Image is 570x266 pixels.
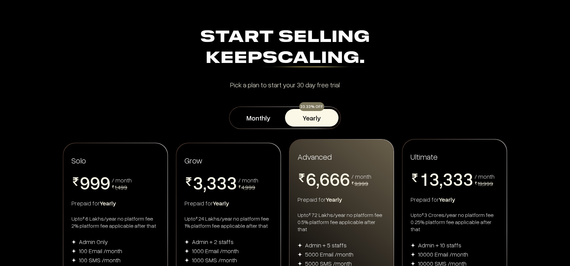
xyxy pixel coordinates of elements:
img: pricing-rupee [184,177,193,186]
span: , [203,173,206,194]
span: 3 [429,170,439,188]
span: 4 [453,188,463,206]
img: pricing-rupee [411,174,419,182]
span: 3 [206,173,217,192]
div: Pick a plan to start your 30 day free trial [66,81,504,88]
sup: ₹ [422,212,424,217]
span: Solo [71,155,86,165]
img: img [71,258,76,263]
span: 7 [306,188,316,206]
div: 1000 Email /month [192,247,239,255]
span: 4 [193,192,203,210]
span: 4 [206,192,217,210]
sup: ₹ [83,216,85,221]
img: img [71,240,76,244]
span: 4 [443,188,453,206]
span: 7 [320,188,330,206]
div: Admin + 10 staffs [418,241,461,249]
div: Upto 24 Lakhs/year no platform fee 1% platform fee applicable after that [184,215,272,229]
img: pricing-rupee [238,185,241,188]
span: 2 [419,188,429,206]
span: 9 [80,173,90,192]
div: / month [351,173,371,179]
div: 10000 Email /month [418,250,468,258]
div: Prepaid for [411,195,499,203]
span: 9 [100,173,110,192]
img: img [411,252,415,257]
span: 3 [227,173,237,192]
sup: ₹ [196,216,198,221]
span: 1 [419,170,429,188]
div: Start Selling [66,27,504,69]
div: 1000 SMS /month [192,256,237,264]
span: 6 [330,170,340,188]
span: 4 [463,188,473,206]
div: Upto 72 Lakhs/year no platform fee 0.5% platform fee applicable after that [298,212,386,233]
span: Yearly [439,196,455,203]
span: 3 [217,173,227,192]
div: 5000 Email /month [305,250,353,258]
img: pricing-rupee [475,182,477,184]
span: 4,999 [241,183,255,191]
img: img [411,243,415,248]
img: pricing-rupee [351,182,354,184]
span: 7 [330,188,340,206]
div: Prepaid for [184,199,272,207]
img: img [71,249,76,253]
span: 6 [306,170,316,188]
span: Yearly [100,199,116,207]
span: 3 [463,170,473,188]
span: Advanced [298,151,332,162]
div: Admin + 5 staffs [305,241,347,249]
div: 33.33% OFF [299,102,324,111]
span: Grow [184,155,202,165]
img: img [298,261,302,266]
button: Monthly [232,109,285,127]
span: 3 [453,170,463,188]
img: pricing-rupee [112,185,114,188]
span: 6 [340,170,350,188]
div: / month [475,173,495,179]
span: 3 [443,170,453,188]
span: , [439,170,443,190]
span: Yearly [326,196,342,203]
span: 4 [429,188,439,206]
div: Prepaid for [71,199,159,207]
sup: ₹ [309,212,311,217]
span: 9 [90,173,100,192]
span: 4 [217,192,227,210]
span: 6 [320,170,330,188]
span: 19,999 [478,180,493,187]
img: img [184,258,189,263]
span: 7 [340,188,350,206]
img: pricing-rupee [298,174,306,182]
img: img [411,261,415,266]
div: Prepaid for [298,195,386,203]
div: Upto 6 Lakhs/year no platform fee 2% platform fee applicable after that [71,215,159,229]
div: Keep [66,48,504,69]
div: / month [238,177,258,183]
span: 4 [227,192,237,210]
div: Admin Only [79,238,108,246]
img: img [184,240,189,244]
div: 100 SMS /month [79,256,120,264]
div: 100 Email /month [79,247,122,255]
span: , [316,170,320,190]
div: Upto 3 Crores/year no platform fee 0.25% platform fee applicable after that [411,212,499,233]
img: pricing-rupee [71,177,80,186]
span: 9,999 [354,180,368,187]
div: Admin + 2 staffs [192,238,234,246]
span: Yearly [213,199,229,207]
span: Ultimate [411,151,438,162]
img: img [184,249,189,253]
img: img [298,243,302,248]
span: 1,499 [115,183,127,191]
div: / month [112,177,132,183]
span: 3 [193,173,203,192]
div: Scaling. [262,50,365,67]
button: Yearly [285,109,338,127]
img: img [298,252,302,257]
